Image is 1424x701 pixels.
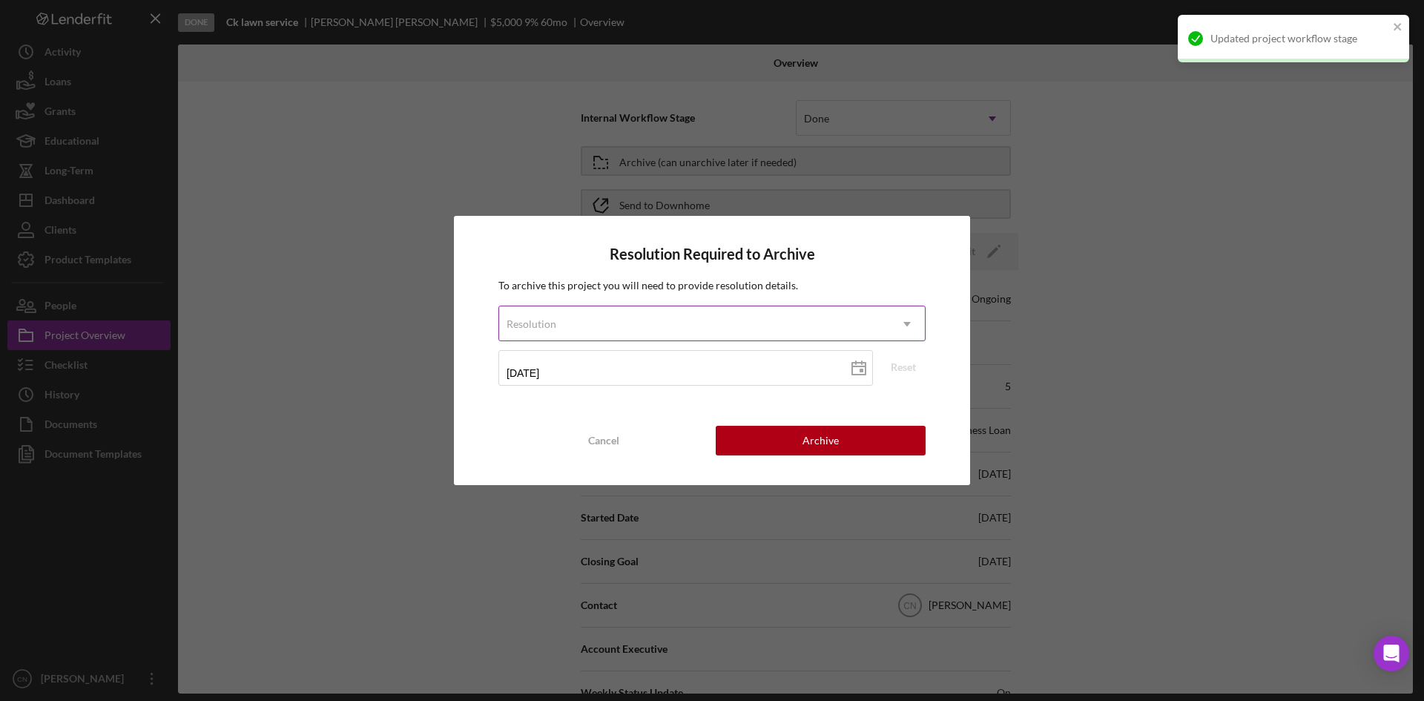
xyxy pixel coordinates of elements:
div: Resolution [507,318,556,330]
div: Archive [802,426,839,455]
p: To archive this project you will need to provide resolution details. [498,277,926,294]
button: Cancel [498,426,708,455]
button: Reset [881,356,926,378]
button: close [1393,21,1403,35]
button: Archive [716,426,926,455]
div: Reset [891,356,916,378]
h4: Resolution Required to Archive [498,246,926,263]
div: Open Intercom Messenger [1374,636,1409,671]
div: Cancel [588,426,619,455]
div: Updated project workflow stage [1210,33,1388,45]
